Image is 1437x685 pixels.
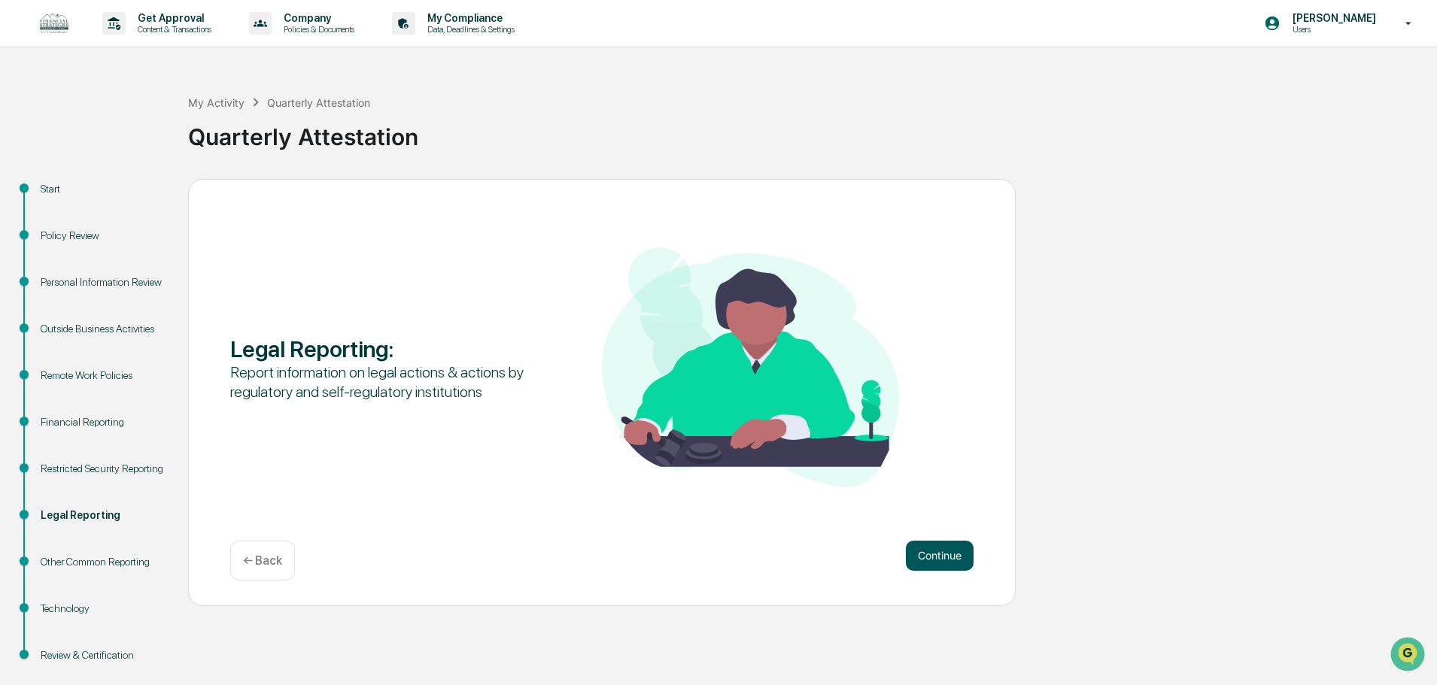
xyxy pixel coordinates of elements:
p: Content & Transactions [126,24,219,35]
img: 1746055101610-c473b297-6a78-478c-a979-82029cc54cd1 [15,115,42,142]
button: Start new chat [256,120,274,138]
span: Data Lookup [30,218,95,233]
div: Quarterly Attestation [188,111,1429,150]
div: 🔎 [15,220,27,232]
p: How can we help? [15,32,274,56]
span: Attestations [124,189,187,205]
div: We're available if you need us! [51,130,190,142]
span: Preclearance [30,189,97,205]
span: Pylon [150,255,182,266]
p: ← Back [243,553,282,568]
div: 🖐️ [15,191,27,203]
div: Report information on legal actions & actions by regulatory and self-regulatory institutions [230,362,527,402]
div: Start new chat [51,115,247,130]
div: Technology [41,601,164,617]
p: Company [272,12,362,24]
div: My Activity [188,96,245,109]
p: Policies & Documents [272,24,362,35]
div: Outside Business Activities [41,321,164,337]
div: Review & Certification [41,647,164,663]
div: 🗄️ [109,191,121,203]
div: Personal Information Review [41,274,164,290]
button: Continue [906,541,974,571]
img: Legal Reporting [602,247,899,487]
div: Financial Reporting [41,414,164,430]
a: 🔎Data Lookup [9,212,101,239]
div: Restricted Security Reporting [41,461,164,477]
div: Quarterly Attestation [267,96,370,109]
p: My Compliance [415,12,522,24]
iframe: Open customer support [1389,635,1429,676]
p: Users [1281,24,1384,35]
p: Get Approval [126,12,219,24]
div: Remote Work Policies [41,368,164,383]
div: Legal Reporting : [230,335,527,362]
div: Policy Review [41,228,164,244]
a: Powered byPylon [106,254,182,266]
div: Legal Reporting [41,508,164,523]
div: Start [41,181,164,197]
p: [PERSON_NAME] [1281,12,1384,24]
p: Data, Deadlines & Settings [415,24,522,35]
img: logo [36,10,72,38]
a: 🗄️Attestations [103,183,193,211]
div: Other Common Reporting [41,554,164,570]
a: 🖐️Preclearance [9,183,103,211]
